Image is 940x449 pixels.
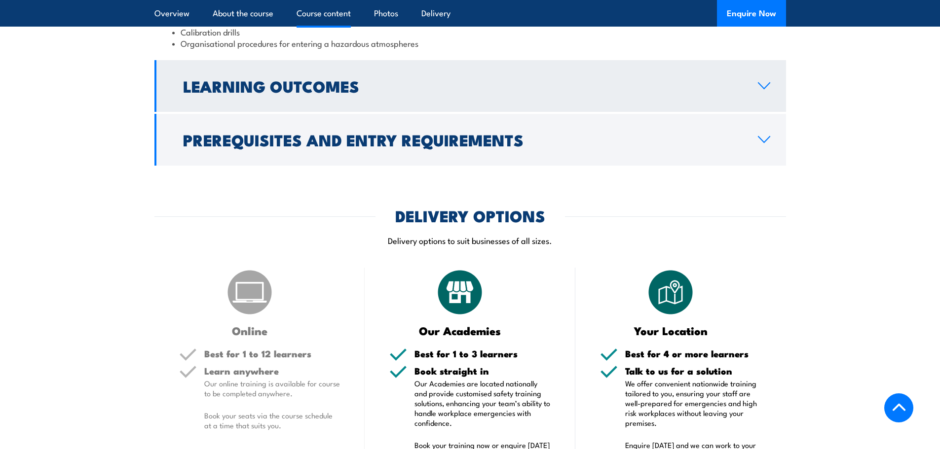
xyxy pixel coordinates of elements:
p: We offer convenient nationwide training tailored to you, ensuring your staff are well-prepared fo... [625,379,761,428]
h2: DELIVERY OPTIONS [395,208,545,222]
h5: Best for 1 to 3 learners [414,349,551,358]
h5: Book straight in [414,366,551,376]
a: Learning Outcomes [154,60,786,112]
h5: Talk to us for a solution [625,366,761,376]
li: Organisational procedures for entering a hazardous atmospheres [172,37,768,49]
h2: Learning Outcomes [183,79,742,93]
p: Our online training is available for course to be completed anywhere. [204,379,340,398]
h5: Best for 1 to 12 learners [204,349,340,358]
li: Calibration drills [172,26,768,37]
h2: Prerequisites and Entry Requirements [183,133,742,146]
a: Prerequisites and Entry Requirements [154,114,786,166]
h3: Your Location [600,325,742,336]
h5: Learn anywhere [204,366,340,376]
p: Our Academies are located nationally and provide customised safety training solutions, enhancing ... [414,379,551,428]
h5: Best for 4 or more learners [625,349,761,358]
h3: Online [179,325,321,336]
h3: Our Academies [389,325,531,336]
p: Book your seats via the course schedule at a time that suits you. [204,411,340,430]
p: Delivery options to suit businesses of all sizes. [154,235,786,246]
